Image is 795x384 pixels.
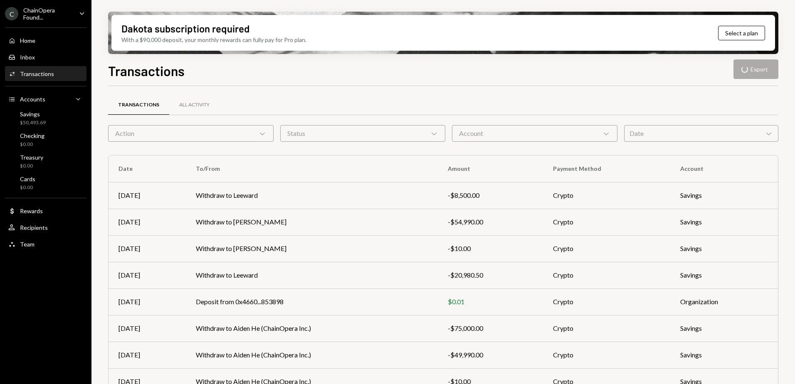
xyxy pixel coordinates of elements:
[20,162,43,170] div: $0.00
[670,235,778,262] td: Savings
[108,94,169,116] a: Transactions
[448,297,533,307] div: $0.01
[20,224,48,231] div: Recipients
[5,33,86,48] a: Home
[543,288,670,315] td: Crypto
[448,270,533,280] div: -$20,980.50
[5,130,86,150] a: Checking$0.00
[5,108,86,128] a: Savings$50,493.69
[186,262,438,288] td: Withdraw to Leeward
[186,235,438,262] td: Withdraw to [PERSON_NAME]
[119,270,176,280] div: [DATE]
[119,190,176,200] div: [DATE]
[119,323,176,333] div: [DATE]
[20,119,46,126] div: $50,493.69
[179,101,210,108] div: All Activity
[543,315,670,342] td: Crypto
[20,111,46,118] div: Savings
[109,155,186,182] th: Date
[670,288,778,315] td: Organization
[670,155,778,182] th: Account
[20,207,43,214] div: Rewards
[186,288,438,315] td: Deposit from 0x4660...853898
[20,141,44,148] div: $0.00
[5,7,18,20] div: C
[5,236,86,251] a: Team
[448,244,533,254] div: -$10.00
[108,125,274,142] div: Action
[670,342,778,368] td: Savings
[5,66,86,81] a: Transactions
[20,175,35,182] div: Cards
[169,94,220,116] a: All Activity
[119,217,176,227] div: [DATE]
[448,323,533,333] div: -$75,000.00
[186,155,438,182] th: To/From
[624,125,778,142] div: Date
[452,125,617,142] div: Account
[20,184,35,191] div: $0.00
[186,315,438,342] td: Withdraw to Aiden He (ChainOpera Inc.)
[448,190,533,200] div: -$8,500.00
[5,91,86,106] a: Accounts
[20,70,54,77] div: Transactions
[20,54,35,61] div: Inbox
[20,37,35,44] div: Home
[448,350,533,360] div: -$49,990.00
[118,101,159,108] div: Transactions
[20,132,44,139] div: Checking
[543,209,670,235] td: Crypto
[5,203,86,218] a: Rewards
[5,49,86,64] a: Inbox
[20,96,45,103] div: Accounts
[280,125,446,142] div: Status
[543,235,670,262] td: Crypto
[670,182,778,209] td: Savings
[186,209,438,235] td: Withdraw to [PERSON_NAME]
[186,342,438,368] td: Withdraw to Aiden He (ChainOpera Inc.)
[119,350,176,360] div: [DATE]
[5,220,86,235] a: Recipients
[5,173,86,193] a: Cards$0.00
[23,7,72,21] div: ChainOpera Found...
[448,217,533,227] div: -$54,990.00
[718,26,765,40] button: Select a plan
[543,155,670,182] th: Payment Method
[119,244,176,254] div: [DATE]
[20,154,43,161] div: Treasury
[543,182,670,209] td: Crypto
[186,182,438,209] td: Withdraw to Leeward
[543,342,670,368] td: Crypto
[670,209,778,235] td: Savings
[121,35,306,44] div: With a $90,000 deposit, your monthly rewards can fully pay for Pro plan.
[5,151,86,171] a: Treasury$0.00
[20,241,35,248] div: Team
[121,22,249,35] div: Dakota subscription required
[119,297,176,307] div: [DATE]
[670,315,778,342] td: Savings
[670,262,778,288] td: Savings
[438,155,543,182] th: Amount
[543,262,670,288] td: Crypto
[108,62,185,79] h1: Transactions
